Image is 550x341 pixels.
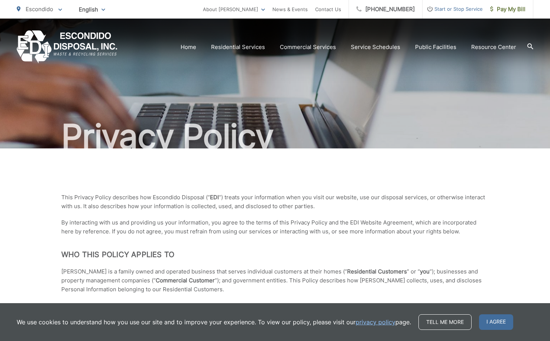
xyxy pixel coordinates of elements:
[26,6,53,13] span: Escondido
[418,314,472,330] a: Tell me more
[61,250,489,259] h2: Who This Policy Applies To
[61,218,489,236] p: By interacting with us and providing us your information, you agree to the terms of this Privacy ...
[420,268,430,275] strong: you
[156,277,215,284] strong: Commercial Customer
[490,5,525,14] span: Pay My Bill
[61,267,489,294] p: [PERSON_NAME] is a family owned and operated business that serves individual customers at their h...
[356,318,395,327] a: privacy policy
[61,301,489,319] p: If we have collected your Personal Information in the course of your employment for EDI or one of...
[315,5,341,14] a: Contact Us
[17,30,117,63] a: EDCD logo. Return to the homepage.
[479,314,513,330] span: I agree
[210,194,219,201] strong: EDI
[17,118,533,155] h1: Privacy Policy
[272,5,308,14] a: News & Events
[17,318,411,327] p: We use cookies to understand how you use our site and to improve your experience. To view our pol...
[415,43,456,52] a: Public Facilities
[211,43,265,52] a: Residential Services
[280,43,336,52] a: Commercial Services
[61,193,489,211] p: This Privacy Policy describes how Escondido Disposal (“ “) treats your information when you visit...
[471,43,516,52] a: Resource Center
[181,43,196,52] a: Home
[203,5,265,14] a: About [PERSON_NAME]
[351,43,400,52] a: Service Schedules
[347,268,407,275] strong: Residential Customers
[73,3,111,16] span: English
